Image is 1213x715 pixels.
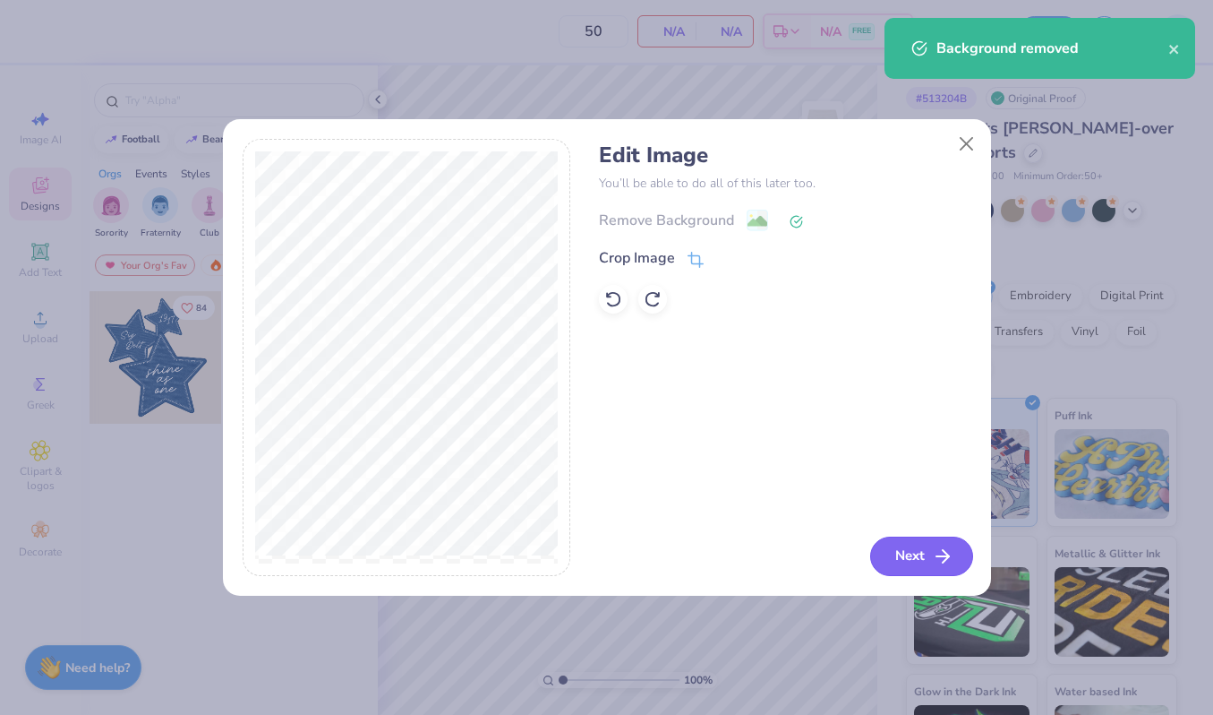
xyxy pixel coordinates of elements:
[936,38,1168,59] div: Background removed
[949,126,983,160] button: Close
[599,247,675,269] div: Crop Image
[870,537,973,576] button: Next
[599,142,970,168] h4: Edit Image
[1168,38,1181,59] button: close
[599,174,970,193] p: You’ll be able to do all of this later too.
